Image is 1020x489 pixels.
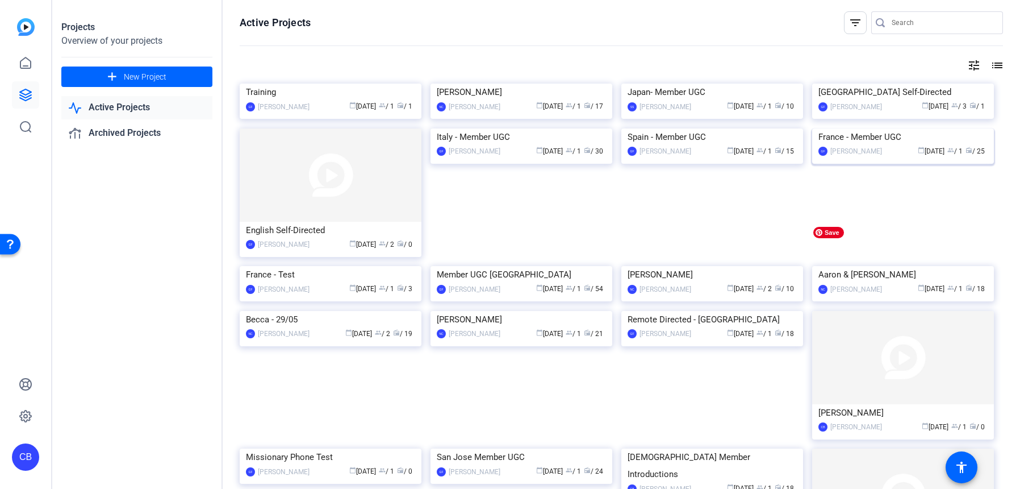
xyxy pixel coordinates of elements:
span: / 2 [375,330,390,338]
span: [DATE] [536,147,563,155]
div: [PERSON_NAME] [818,404,988,421]
span: / 1 [756,102,772,110]
div: Projects [61,20,212,34]
h1: Active Projects [240,16,311,30]
span: / 1 [566,147,581,155]
span: radio [969,422,976,429]
div: [PERSON_NAME] [639,328,691,339]
span: group [951,422,958,429]
div: Member UGC [GEOGRAPHIC_DATA] [437,266,606,283]
span: calendar_today [536,102,543,109]
span: radio [393,329,400,336]
span: / 1 [756,147,772,155]
span: / 24 [584,467,603,475]
span: / 1 [947,147,963,155]
span: calendar_today [345,329,352,336]
div: [PERSON_NAME] [639,284,691,295]
span: radio [969,102,976,109]
div: [GEOGRAPHIC_DATA] Self-Directed [818,84,988,101]
span: [DATE] [349,241,376,248]
div: [PERSON_NAME] [437,84,606,101]
span: group [375,329,382,336]
span: / 30 [584,147,603,155]
div: NC [628,285,637,294]
span: / 21 [584,330,603,338]
span: calendar_today [349,102,356,109]
div: [PERSON_NAME] [830,101,882,113]
span: group [951,102,958,109]
span: radio [584,284,591,291]
span: calendar_today [727,329,734,336]
div: Becca - 29/05 [246,311,415,328]
div: GF [246,240,255,249]
span: [DATE] [727,102,754,110]
div: GF [437,285,446,294]
span: group [566,284,572,291]
span: / 1 [566,285,581,293]
span: / 1 [379,102,394,110]
span: calendar_today [922,422,929,429]
div: France - Test [246,266,415,283]
div: [PERSON_NAME] [449,146,500,157]
div: Italy - Member UGC [437,129,606,146]
span: group [756,147,763,154]
span: / 2 [756,285,772,293]
span: group [756,284,763,291]
div: [PERSON_NAME] [830,146,882,157]
span: group [947,284,954,291]
span: / 1 [947,285,963,293]
div: Training [246,84,415,101]
span: [DATE] [536,102,563,110]
div: [PERSON_NAME] [258,101,310,113]
span: radio [397,240,404,247]
span: radio [584,147,591,154]
span: / 1 [566,102,581,110]
span: / 1 [756,330,772,338]
span: [DATE] [922,102,948,110]
div: GF [437,467,446,476]
span: radio [965,284,972,291]
span: calendar_today [349,284,356,291]
span: / 1 [566,467,581,475]
a: Archived Projects [61,122,212,145]
div: [DEMOGRAPHIC_DATA] Member Introductions [628,449,797,483]
span: radio [397,467,404,474]
span: group [566,329,572,336]
a: Active Projects [61,96,212,119]
div: [PERSON_NAME] [258,328,310,339]
div: GF [246,102,255,111]
div: GF [246,467,255,476]
span: [DATE] [727,285,754,293]
span: group [566,467,572,474]
span: [DATE] [727,147,754,155]
span: / 1 [379,285,394,293]
span: radio [584,329,591,336]
span: / 18 [775,330,794,338]
div: [PERSON_NAME] [830,284,882,295]
span: calendar_today [536,284,543,291]
span: calendar_today [922,102,929,109]
span: / 1 [566,330,581,338]
span: [DATE] [536,285,563,293]
div: Overview of your projects [61,34,212,48]
div: [PERSON_NAME] [258,284,310,295]
span: calendar_today [727,102,734,109]
div: GF [628,329,637,338]
div: GF [818,147,827,156]
span: radio [397,284,404,291]
span: / 10 [775,285,794,293]
span: calendar_today [536,329,543,336]
span: / 18 [965,285,985,293]
span: [DATE] [727,330,754,338]
mat-icon: filter_list [848,16,862,30]
span: group [947,147,954,154]
span: / 1 [397,102,412,110]
span: radio [775,102,781,109]
span: / 0 [969,423,985,431]
div: GF [437,147,446,156]
span: / 1 [379,467,394,475]
div: [PERSON_NAME] [449,328,500,339]
span: / 54 [584,285,603,293]
span: [DATE] [918,147,944,155]
div: NC [246,329,255,338]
